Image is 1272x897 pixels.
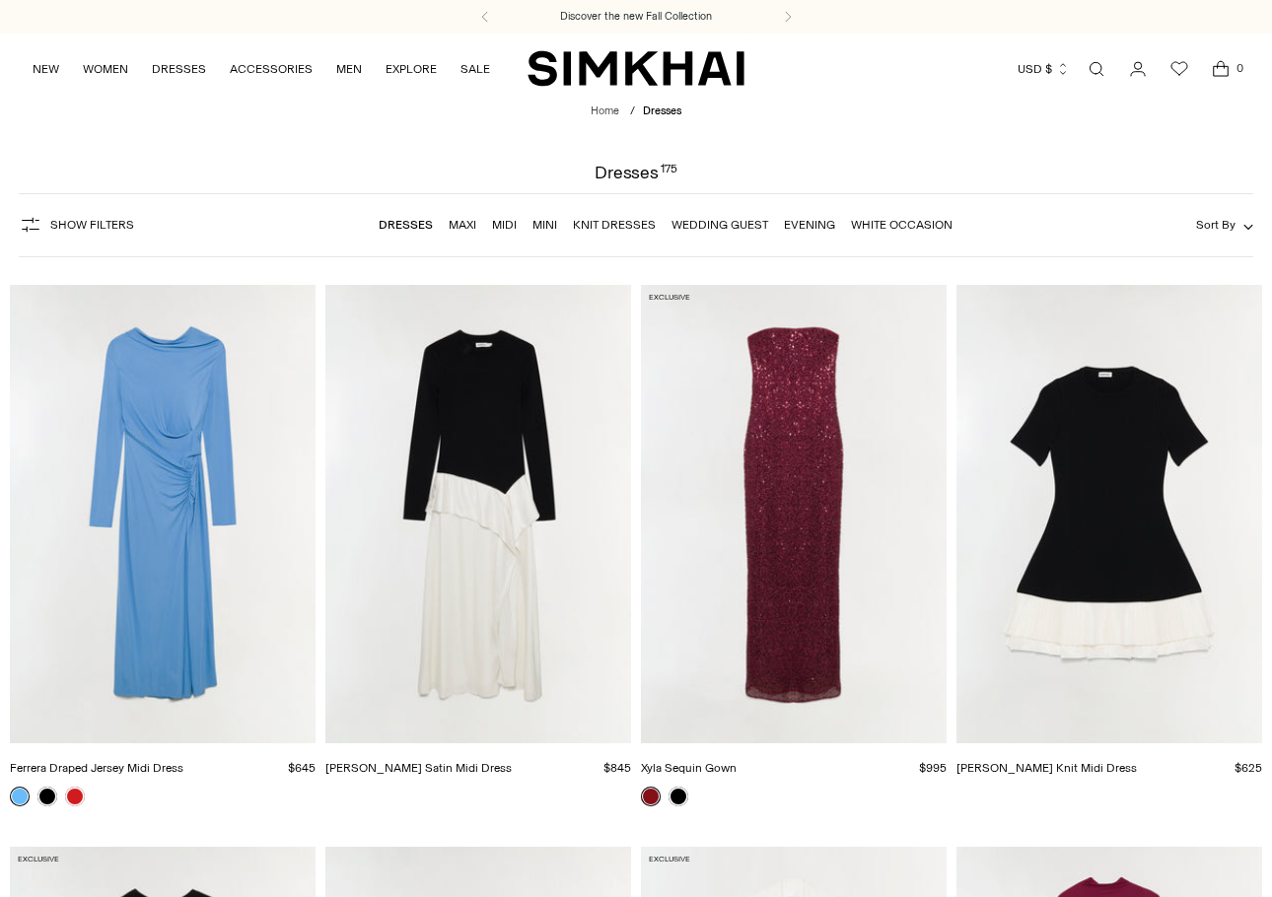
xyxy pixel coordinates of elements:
[1018,47,1070,91] button: USD $
[591,104,619,117] a: Home
[33,47,59,91] a: NEW
[851,218,953,232] a: White Occasion
[19,209,134,241] button: Show Filters
[230,47,313,91] a: ACCESSORIES
[492,218,517,232] a: Midi
[956,285,1262,743] a: Lorin Taffeta Knit Midi Dress
[573,218,656,232] a: Knit Dresses
[630,103,635,120] div: /
[784,218,835,232] a: Evening
[1118,49,1158,89] a: Go to the account page
[325,285,631,743] a: Ornella Knit Satin Midi Dress
[83,47,128,91] a: WOMEN
[643,104,681,117] span: Dresses
[641,761,737,775] a: Xyla Sequin Gown
[956,761,1137,775] a: [PERSON_NAME] Knit Midi Dress
[560,9,712,25] a: Discover the new Fall Collection
[336,47,362,91] a: MEN
[10,285,316,743] a: Ferrera Draped Jersey Midi Dress
[460,47,490,91] a: SALE
[1160,49,1199,89] a: Wishlist
[595,164,677,181] h1: Dresses
[1196,214,1253,236] button: Sort By
[671,218,768,232] a: Wedding Guest
[661,164,677,181] div: 175
[325,761,512,775] a: [PERSON_NAME] Satin Midi Dress
[386,47,437,91] a: EXPLORE
[288,761,316,775] span: $645
[591,103,681,120] nav: breadcrumbs
[1196,218,1236,232] span: Sort By
[1231,59,1248,77] span: 0
[919,761,947,775] span: $995
[1077,49,1116,89] a: Open search modal
[50,218,134,232] span: Show Filters
[379,218,433,232] a: Dresses
[379,204,953,245] nav: Linked collections
[528,49,744,88] a: SIMKHAI
[10,761,183,775] a: Ferrera Draped Jersey Midi Dress
[532,218,557,232] a: Mini
[152,47,206,91] a: DRESSES
[1201,49,1240,89] a: Open cart modal
[449,218,476,232] a: Maxi
[1235,761,1262,775] span: $625
[641,285,947,743] a: Xyla Sequin Gown
[603,761,631,775] span: $845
